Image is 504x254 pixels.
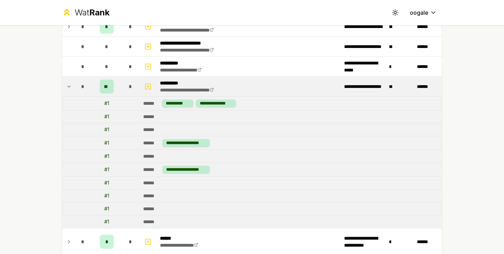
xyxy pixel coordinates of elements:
div: # 1 [104,100,109,107]
div: # 1 [104,205,109,212]
div: # 1 [104,126,109,133]
span: oogale [410,8,428,17]
div: # 1 [104,139,109,146]
div: # 1 [104,192,109,199]
a: WatRank [62,7,110,18]
div: # 1 [104,153,109,160]
div: # 1 [104,113,109,120]
div: # 1 [104,218,109,225]
div: Wat [75,7,110,18]
div: # 1 [104,166,109,173]
span: Rank [89,7,110,18]
button: oogale [404,6,442,19]
div: # 1 [104,179,109,186]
